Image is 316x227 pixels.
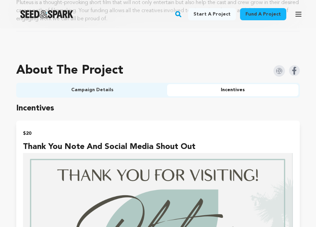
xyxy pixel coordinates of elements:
h1: Incentives [16,102,300,115]
a: Seed&Spark Homepage [20,10,73,18]
a: Start a project [188,8,236,20]
a: Fund a project [240,8,286,20]
h1: About The Project [16,64,123,77]
button: Incentives [167,84,298,96]
img: Seed&Spark Logo Dark Mode [20,10,73,18]
img: Seed&Spark Facebook Icon [289,65,300,76]
img: Seed&Spark Instagram Icon [273,65,285,77]
button: Campaign Details [18,84,167,96]
h4: Thank You Note and Social Media Shout Out [23,141,293,153]
h2: $20 [23,129,293,138]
